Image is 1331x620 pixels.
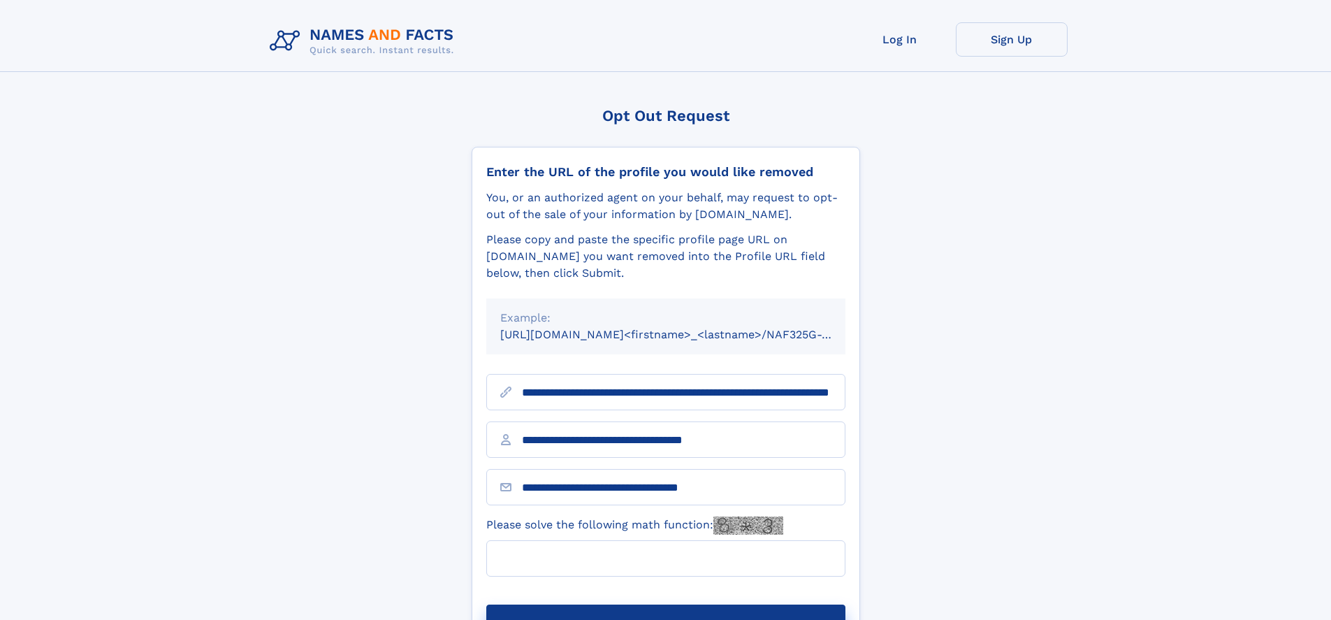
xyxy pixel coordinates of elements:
div: Example: [500,310,831,326]
div: You, or an authorized agent on your behalf, may request to opt-out of the sale of your informatio... [486,189,845,223]
div: Enter the URL of the profile you would like removed [486,164,845,180]
label: Please solve the following math function: [486,517,783,535]
a: Log In [844,22,956,57]
div: Opt Out Request [472,107,860,124]
a: Sign Up [956,22,1068,57]
img: Logo Names and Facts [264,22,465,60]
div: Please copy and paste the specific profile page URL on [DOMAIN_NAME] you want removed into the Pr... [486,231,845,282]
small: [URL][DOMAIN_NAME]<firstname>_<lastname>/NAF325G-xxxxxxxx [500,328,872,341]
